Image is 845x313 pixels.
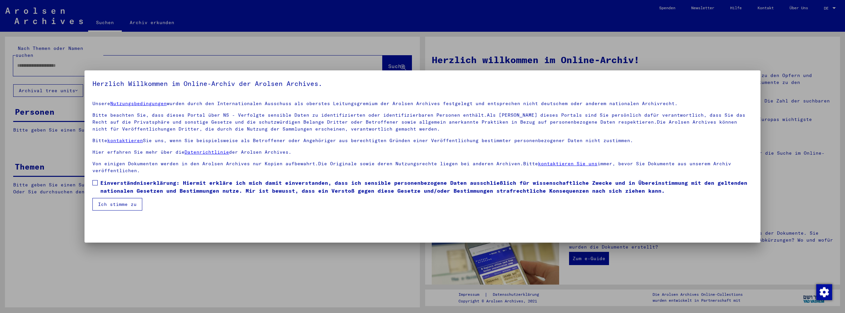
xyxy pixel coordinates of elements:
p: Bitte beachten Sie, dass dieses Portal über NS - Verfolgte sensible Daten zu identifizierten oder... [92,112,753,133]
p: Hier erfahren Sie mehr über die der Arolsen Archives. [92,149,753,156]
a: Nutzungsbedingungen [110,100,167,106]
a: kontaktieren Sie uns [538,161,597,167]
a: kontaktieren [107,137,143,143]
button: Ich stimme zu [92,198,142,211]
span: Einverständniserklärung: Hiermit erkläre ich mich damit einverstanden, dass ich sensible personen... [100,179,753,195]
div: Zustimmung ändern [816,284,832,300]
a: Datenrichtlinie [185,149,229,155]
p: Von einigen Dokumenten werden in den Arolsen Archives nur Kopien aufbewahrt.Die Originale sowie d... [92,160,753,174]
p: Bitte Sie uns, wenn Sie beispielsweise als Betroffener oder Angehöriger aus berechtigten Gründen ... [92,137,753,144]
img: Zustimmung ändern [816,284,832,300]
p: Unsere wurden durch den Internationalen Ausschuss als oberstes Leitungsgremium der Arolsen Archiv... [92,100,753,107]
h5: Herzlich Willkommen im Online-Archiv der Arolsen Archives. [92,78,753,89]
